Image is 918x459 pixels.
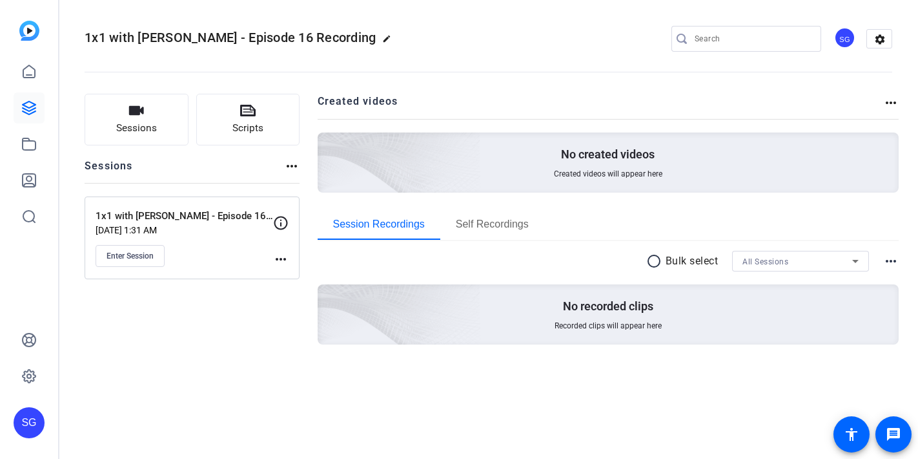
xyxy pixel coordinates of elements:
div: SG [14,407,45,438]
h2: Created videos [318,94,884,119]
img: blue-gradient.svg [19,21,39,41]
mat-icon: more_horiz [883,95,899,111]
button: Sessions [85,94,189,145]
span: 1x1 with [PERSON_NAME] - Episode 16 Recording [85,30,376,45]
mat-icon: accessibility [844,427,859,442]
mat-icon: message [886,427,901,442]
button: Enter Session [96,245,165,267]
div: SG [834,27,855,48]
span: Session Recordings [333,219,425,229]
p: 1x1 with [PERSON_NAME] - Episode 16 Recording [96,209,273,224]
mat-icon: more_horiz [273,251,289,267]
p: No recorded clips [563,299,653,314]
span: Self Recordings [456,219,529,229]
mat-icon: radio_button_unchecked [646,253,666,269]
h2: Sessions [85,158,133,183]
mat-icon: settings [867,30,893,49]
span: All Sessions [742,257,788,266]
mat-icon: more_horiz [883,253,899,269]
img: Creted videos background [173,5,481,285]
span: Enter Session [107,251,154,261]
img: embarkstudio-empty-session.png [173,156,481,437]
mat-icon: edit [382,34,398,50]
ngx-avatar: Sarovar Ghissing [834,27,857,50]
input: Search [695,31,811,47]
span: Scripts [232,121,263,136]
p: [DATE] 1:31 AM [96,225,273,235]
span: Created videos will appear here [554,169,662,179]
p: Bulk select [666,253,719,269]
mat-icon: more_horiz [284,158,300,174]
span: Sessions [116,121,157,136]
button: Scripts [196,94,300,145]
span: Recorded clips will appear here [555,321,662,331]
p: No created videos [561,147,655,162]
